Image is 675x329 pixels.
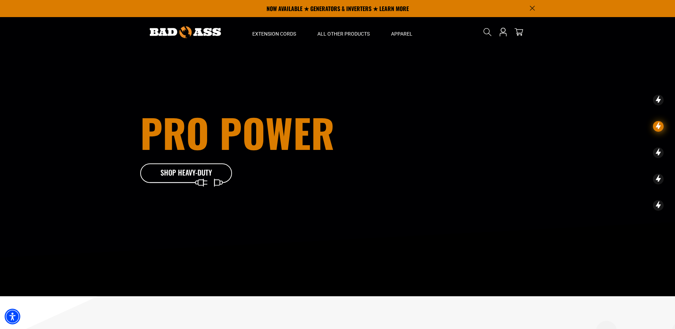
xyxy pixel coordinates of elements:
[317,31,370,37] span: All Other Products
[252,31,296,37] span: Extension Cords
[140,113,377,152] h1: Pro Power
[391,31,412,37] span: Apparel
[242,17,307,47] summary: Extension Cords
[497,17,509,47] a: Open this option
[513,28,524,36] a: cart
[307,17,380,47] summary: All Other Products
[380,17,423,47] summary: Apparel
[482,26,493,38] summary: Search
[150,26,221,38] img: Bad Ass Extension Cords
[140,163,233,183] a: Shop Heavy-Duty
[5,309,20,324] div: Accessibility Menu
